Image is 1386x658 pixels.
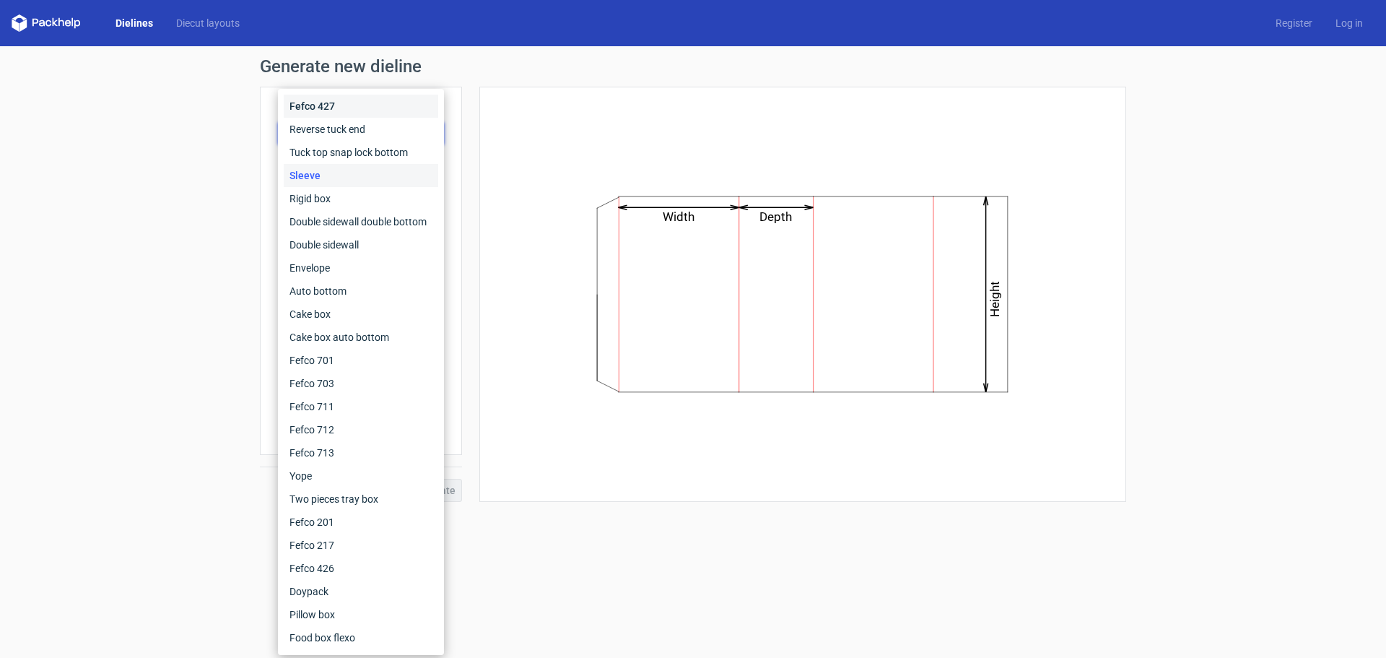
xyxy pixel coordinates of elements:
div: Reverse tuck end [284,118,438,141]
a: Diecut layouts [165,16,251,30]
div: Yope [284,464,438,488]
h1: Generate new dieline [260,58,1126,75]
div: Auto bottom [284,280,438,303]
div: Food box flexo [284,626,438,649]
div: Sleeve [284,164,438,187]
div: Envelope [284,256,438,280]
text: Height [988,281,1003,317]
text: Width [663,209,695,224]
div: Fefco 427 [284,95,438,118]
div: Double sidewall double bottom [284,210,438,233]
div: Fefco 703 [284,372,438,395]
a: Log in [1324,16,1374,30]
div: Fefco 217 [284,534,438,557]
div: Fefco 711 [284,395,438,418]
div: Cake box auto bottom [284,326,438,349]
text: Depth [760,209,793,224]
div: Fefco 201 [284,511,438,534]
div: Fefco 713 [284,441,438,464]
div: Fefco 712 [284,418,438,441]
div: Pillow box [284,603,438,626]
div: Double sidewall [284,233,438,256]
a: Dielines [104,16,165,30]
div: Cake box [284,303,438,326]
div: Doypack [284,580,438,603]
div: Rigid box [284,187,438,210]
a: Register [1264,16,1324,30]
div: Tuck top snap lock bottom [284,141,438,164]
div: Fefco 426 [284,557,438,580]
div: Two pieces tray box [284,488,438,511]
div: Fefco 701 [284,349,438,372]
